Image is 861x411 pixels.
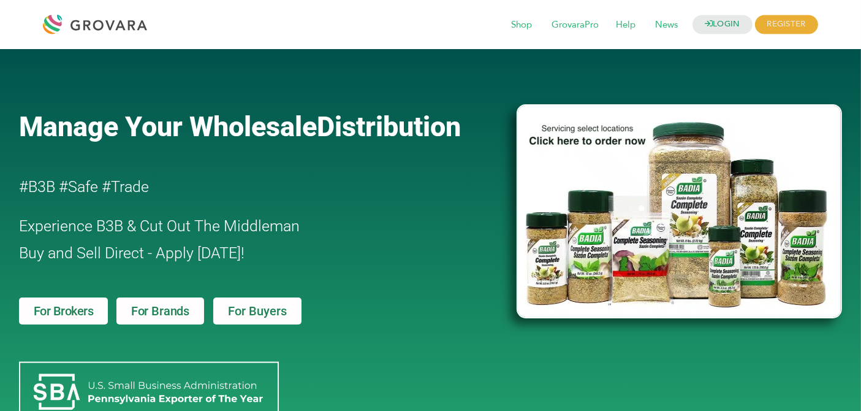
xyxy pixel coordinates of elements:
[19,298,108,325] a: For Brokers
[19,174,447,201] h2: #B3B #Safe #Trade
[34,305,94,317] span: For Brokers
[131,305,189,317] span: For Brands
[503,18,540,32] a: Shop
[543,13,607,37] span: GrovaraPro
[503,13,540,37] span: Shop
[607,18,644,32] a: Help
[19,110,497,143] a: Manage Your WholesaleDistribution
[213,298,302,325] a: For Buyers
[228,305,287,317] span: For Buyers
[692,15,753,34] a: LOGIN
[116,298,204,325] a: For Brands
[755,15,818,34] span: REGISTER
[19,244,245,262] span: Buy and Sell Direct - Apply [DATE]!
[19,217,300,235] span: Experience B3B & Cut Out The Middleman
[543,18,607,32] a: GrovaraPro
[647,18,686,32] a: News
[19,110,317,143] span: Manage Your Wholesale
[647,13,686,37] span: News
[317,110,461,143] span: Distribution
[607,13,644,37] span: Help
